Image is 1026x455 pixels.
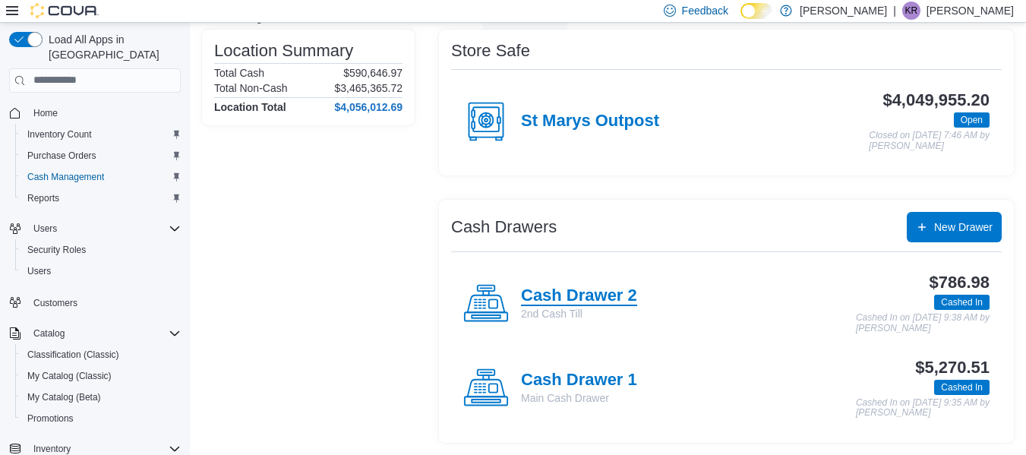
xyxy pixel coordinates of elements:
[915,359,990,377] h3: $5,270.51
[930,273,990,292] h3: $786.98
[21,147,103,165] a: Purchase Orders
[27,265,51,277] span: Users
[521,306,637,321] p: 2nd Cash Till
[21,409,181,428] span: Promotions
[334,101,403,113] h4: $4,056,012.69
[214,42,353,60] h3: Location Summary
[941,295,983,309] span: Cashed In
[27,412,74,425] span: Promotions
[214,67,264,79] h6: Total Cash
[869,131,990,151] p: Closed on [DATE] 7:46 AM by [PERSON_NAME]
[343,67,403,79] p: $590,646.97
[21,346,181,364] span: Classification (Classic)
[15,408,187,429] button: Promotions
[521,390,637,406] p: Main Cash Drawer
[21,125,98,144] a: Inventory Count
[33,327,65,340] span: Catalog
[3,291,187,313] button: Customers
[27,391,101,403] span: My Catalog (Beta)
[882,91,990,109] h3: $4,049,955.20
[800,2,887,20] p: [PERSON_NAME]
[21,189,181,207] span: Reports
[27,150,96,162] span: Purchase Orders
[941,381,983,394] span: Cashed In
[15,365,187,387] button: My Catalog (Classic)
[893,2,896,20] p: |
[15,188,187,209] button: Reports
[21,147,181,165] span: Purchase Orders
[27,294,84,312] a: Customers
[21,409,80,428] a: Promotions
[21,125,181,144] span: Inventory Count
[954,112,990,128] span: Open
[27,292,181,311] span: Customers
[33,223,57,235] span: Users
[934,220,993,235] span: New Drawer
[21,346,125,364] a: Classification (Classic)
[3,102,187,124] button: Home
[21,189,65,207] a: Reports
[21,367,118,385] a: My Catalog (Classic)
[907,212,1002,242] button: New Drawer
[21,388,107,406] a: My Catalog (Beta)
[21,241,92,259] a: Security Roles
[214,82,288,94] h6: Total Non-Cash
[27,244,86,256] span: Security Roles
[521,371,637,390] h4: Cash Drawer 1
[521,112,659,131] h4: St Marys Outpost
[856,313,990,333] p: Cashed In on [DATE] 9:38 AM by [PERSON_NAME]
[451,42,530,60] h3: Store Safe
[33,443,71,455] span: Inventory
[934,380,990,395] span: Cashed In
[27,324,181,343] span: Catalog
[15,145,187,166] button: Purchase Orders
[27,220,63,238] button: Users
[27,192,59,204] span: Reports
[15,124,187,145] button: Inventory Count
[214,101,286,113] h4: Location Total
[451,218,557,236] h3: Cash Drawers
[961,113,983,127] span: Open
[21,388,181,406] span: My Catalog (Beta)
[902,2,920,20] div: Kevin Russell
[21,367,181,385] span: My Catalog (Classic)
[3,218,187,239] button: Users
[740,3,772,19] input: Dark Mode
[682,3,728,18] span: Feedback
[15,344,187,365] button: Classification (Classic)
[27,103,181,122] span: Home
[27,171,104,183] span: Cash Management
[27,324,71,343] button: Catalog
[521,286,637,306] h4: Cash Drawer 2
[927,2,1014,20] p: [PERSON_NAME]
[15,387,187,408] button: My Catalog (Beta)
[27,349,119,361] span: Classification (Classic)
[21,262,57,280] a: Users
[3,323,187,344] button: Catalog
[21,168,110,186] a: Cash Management
[15,239,187,261] button: Security Roles
[30,3,99,18] img: Cova
[33,297,77,309] span: Customers
[905,2,918,20] span: KR
[27,370,112,382] span: My Catalog (Classic)
[43,32,181,62] span: Load All Apps in [GEOGRAPHIC_DATA]
[27,104,64,122] a: Home
[934,295,990,310] span: Cashed In
[15,261,187,282] button: Users
[334,82,403,94] p: $3,465,365.72
[33,107,58,119] span: Home
[21,262,181,280] span: Users
[27,220,181,238] span: Users
[21,168,181,186] span: Cash Management
[21,241,181,259] span: Security Roles
[15,166,187,188] button: Cash Management
[856,398,990,419] p: Cashed In on [DATE] 9:35 AM by [PERSON_NAME]
[27,128,92,141] span: Inventory Count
